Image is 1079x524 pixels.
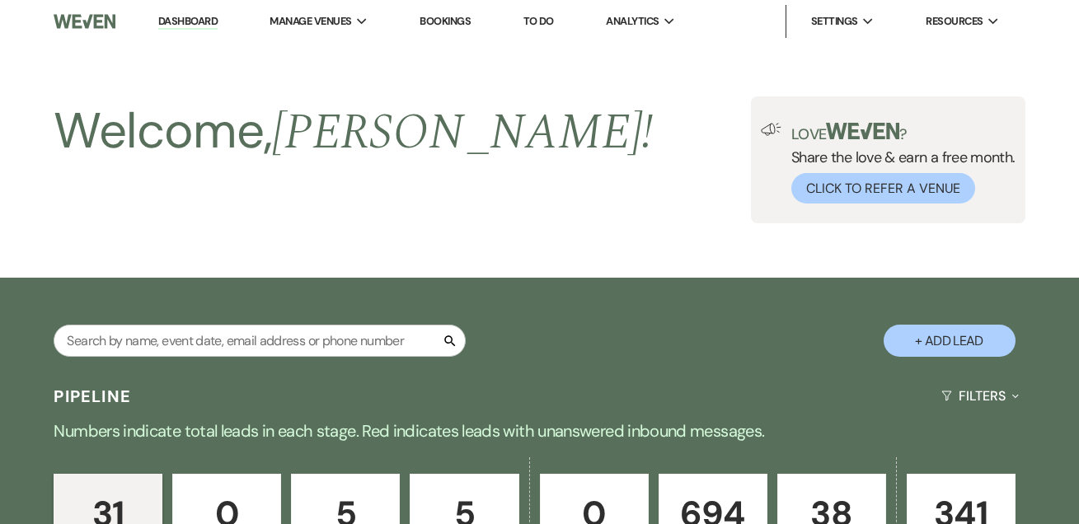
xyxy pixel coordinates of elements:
[54,4,115,39] img: Weven Logo
[606,13,659,30] span: Analytics
[158,14,218,30] a: Dashboard
[791,123,1016,142] p: Love ?
[54,325,466,357] input: Search by name, event date, email address or phone number
[826,123,899,139] img: weven-logo-green.svg
[811,13,858,30] span: Settings
[420,14,471,28] a: Bookings
[54,96,653,167] h2: Welcome,
[761,123,781,136] img: loud-speaker-illustration.svg
[884,325,1016,357] button: + Add Lead
[791,173,975,204] button: Click to Refer a Venue
[926,13,983,30] span: Resources
[523,14,554,28] a: To Do
[781,123,1016,204] div: Share the love & earn a free month.
[935,374,1025,418] button: Filters
[272,95,653,171] span: [PERSON_NAME] !
[270,13,351,30] span: Manage Venues
[54,385,131,408] h3: Pipeline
